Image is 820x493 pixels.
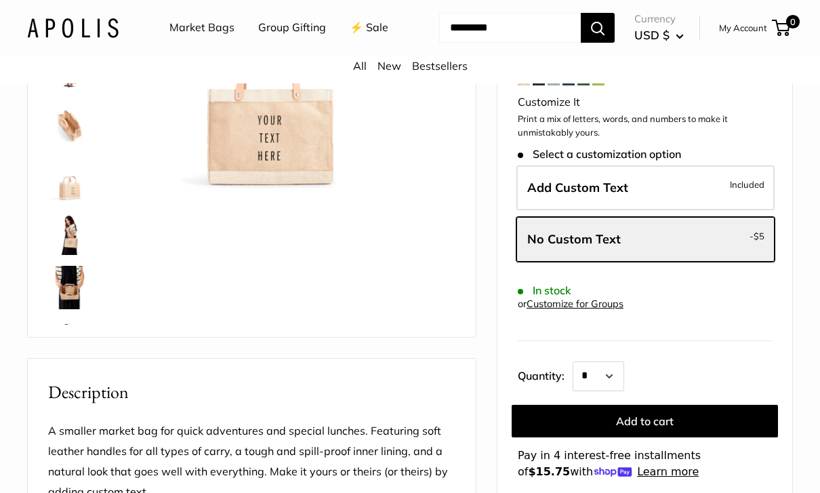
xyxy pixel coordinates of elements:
span: Included [730,177,764,193]
a: Petite Market Bag in Natural [45,210,94,258]
a: Customize for Groups [527,298,623,311]
label: Quantity: [518,358,573,392]
button: Search [581,14,615,43]
span: No Custom Text [527,232,621,248]
a: My Account [719,20,767,37]
img: Apolis [27,18,119,38]
button: USD $ [634,25,684,47]
span: In stock [518,284,571,297]
img: Petite Market Bag in Natural [48,158,91,201]
a: Bestsellers [412,60,468,73]
span: USD $ [634,28,670,43]
span: Select a customization option [518,149,681,161]
h2: Description [48,380,455,406]
a: 0 [773,20,790,37]
iframe: Sign Up via Text for Offers [11,441,145,482]
img: Petite Market Bag in Natural [48,267,91,310]
img: Petite Market Bag in Natural [48,321,91,364]
span: Currency [634,10,684,29]
a: All [353,60,367,73]
div: or [518,296,623,314]
img: description_Spacious inner area with room for everything. [48,104,91,147]
a: Market Bags [169,18,234,39]
a: Petite Market Bag in Natural [45,318,94,367]
button: Add to cart [512,406,778,438]
div: Customize It [518,93,772,113]
span: - [750,229,764,245]
a: description_Spacious inner area with room for everything. [45,101,94,150]
a: Group Gifting [258,18,326,39]
label: Leave Blank [516,218,775,262]
label: Add Custom Text [516,166,775,211]
a: New [377,60,401,73]
img: Petite Market Bag in Natural [48,212,91,256]
a: Petite Market Bag in Natural [45,264,94,313]
a: Petite Market Bag in Natural [45,155,94,204]
span: 0 [786,16,800,29]
span: Add Custom Text [527,180,628,196]
a: ⚡️ Sale [350,18,388,39]
span: $5 [754,231,764,242]
p: Print a mix of letters, words, and numbers to make it unmistakably yours. [518,113,772,140]
input: Search... [439,14,581,43]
